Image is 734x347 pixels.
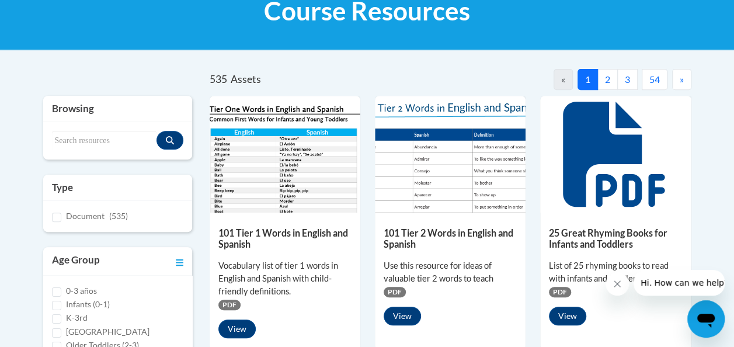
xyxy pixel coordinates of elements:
[218,300,241,310] span: PDF
[680,74,684,85] span: »
[7,8,95,18] span: Hi. How can we help?
[384,307,421,325] button: View
[375,96,526,213] img: 836e94b2-264a-47ae-9840-fb2574307f3b.pdf
[218,227,352,250] h5: 101 Tier 1 Words in English and Spanish
[384,227,517,250] h5: 101 Tier 2 Words in English and Spanish
[687,300,725,338] iframe: Button to launch messaging window
[634,270,725,296] iframe: Message from company
[156,131,183,150] button: Search resources
[672,69,691,90] button: Next
[210,96,360,213] img: d35314be-4b7e-462d-8f95-b17e3d3bb747.pdf
[52,181,183,195] h3: Type
[52,253,100,269] h3: Age Group
[66,211,105,221] span: Document
[384,259,517,285] div: Use this resource for ideas of valuable tier 2 words to teach
[617,69,638,90] button: 3
[66,298,110,311] label: Infants (0-1)
[606,272,629,296] iframe: Close message
[66,284,97,297] label: 0-3 años
[549,287,571,297] span: PDF
[218,259,352,298] div: Vocabulary list of tier 1 words in English and Spanish with child-friendly definitions.
[384,287,406,297] span: PDF
[450,69,691,90] nav: Pagination Navigation
[52,131,156,151] input: Search resources
[52,102,183,116] h3: Browsing
[66,325,149,338] label: [GEOGRAPHIC_DATA]
[176,253,183,269] a: Toggle collapse
[578,69,598,90] button: 1
[109,211,128,221] span: (535)
[549,307,586,325] button: View
[597,69,618,90] button: 2
[549,259,682,285] div: List of 25 rhyming books to read with infants and toddlers.
[642,69,667,90] button: 54
[231,73,261,85] span: Assets
[218,320,256,338] button: View
[549,227,682,250] h5: 25 Great Rhyming Books for Infants and Toddlers
[66,311,88,324] label: K-3rd
[210,73,227,85] span: 535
